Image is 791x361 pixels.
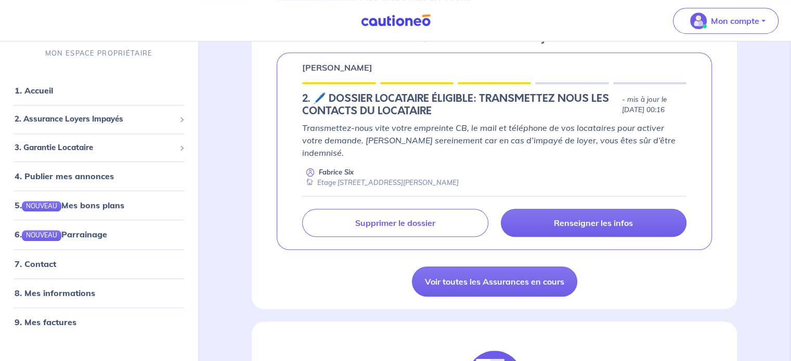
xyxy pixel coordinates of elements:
div: 2. Assurance Loyers Impayés [4,110,193,130]
img: Cautioneo [357,14,435,27]
h5: 2.︎ 🖊️ DOSSIER LOCATAIRE ÉLIGIBLE: TRANSMETTEZ NOUS LES CONTACTS DU LOCATAIRE [302,92,618,117]
a: Supprimer le dossier [302,209,488,237]
span: 3. Garantie Locataire [15,142,175,154]
p: - mis à jour le [DATE] 00:16 [622,95,686,115]
a: Renseigner les infos [501,209,686,237]
button: illu_account_valid_menu.svgMon compte [673,8,779,34]
p: MON ESPACE PROPRIÉTAIRE [45,49,152,59]
a: 6.NOUVEAUParrainage [15,230,107,240]
a: 5.NOUVEAUMes bons plans [15,200,124,211]
div: 8. Mes informations [4,283,193,303]
a: 8. Mes informations [15,288,95,298]
div: Etage [STREET_ADDRESS][PERSON_NAME] [302,178,459,188]
p: Mon compte [711,15,759,27]
a: 4. Publier mes annonces [15,171,114,182]
img: illu_account_valid_menu.svg [690,12,707,29]
div: 5.NOUVEAUMes bons plans [4,195,193,216]
p: Supprimer le dossier [355,218,435,228]
div: 1. Accueil [4,81,193,101]
a: 9. Mes factures [15,317,76,327]
a: 7. Contact [15,259,56,269]
a: 1. Accueil [15,86,53,96]
span: 2. Assurance Loyers Impayés [15,114,175,126]
div: state: RENTER-CONTACT, Context: LESS-THAN-20-DAYS,CHOOSE-CERTIFICATE,ALONE,RENTER-DOCUMENTS [302,92,686,117]
div: 3. Garantie Locataire [4,138,193,158]
p: Renseigner les infos [554,218,633,228]
div: 7. Contact [4,253,193,274]
p: Transmettez-nous vite votre empreinte CB, le mail et téléphone de vos locataires pour activer vot... [302,122,686,159]
div: 6.NOUVEAUParrainage [4,224,193,245]
p: Fabrice Six [319,167,354,177]
a: Voir toutes les Assurances en cours [412,266,577,297]
p: [PERSON_NAME] [302,61,372,74]
div: 4. Publier mes annonces [4,166,193,187]
div: 9. Mes factures [4,312,193,332]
